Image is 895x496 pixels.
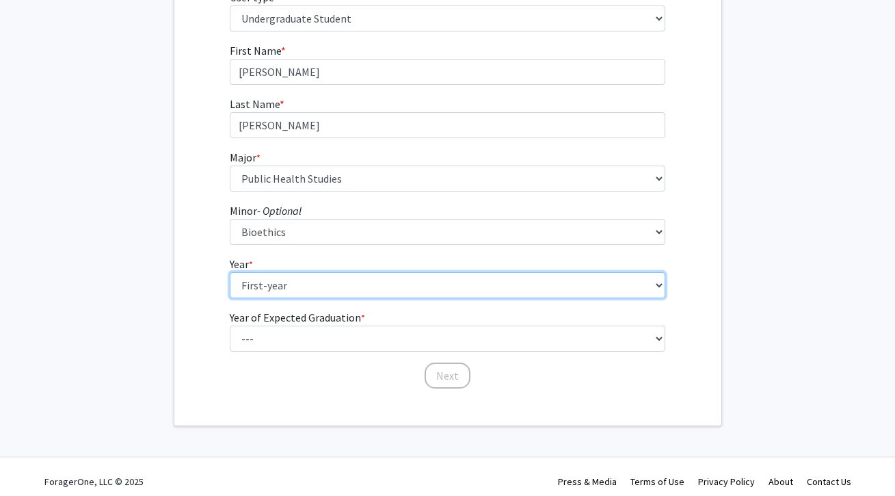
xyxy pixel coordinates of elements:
label: Major [230,149,261,166]
iframe: Chat [10,434,58,486]
label: Year of Expected Graduation [230,309,365,326]
a: About [769,475,793,488]
span: Last Name [230,97,280,111]
button: Next [425,363,470,389]
a: Press & Media [558,475,617,488]
i: - Optional [257,204,302,218]
a: Privacy Policy [698,475,755,488]
a: Contact Us [807,475,851,488]
label: Minor [230,203,302,219]
a: Terms of Use [630,475,684,488]
label: Year [230,256,253,272]
span: First Name [230,44,281,57]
